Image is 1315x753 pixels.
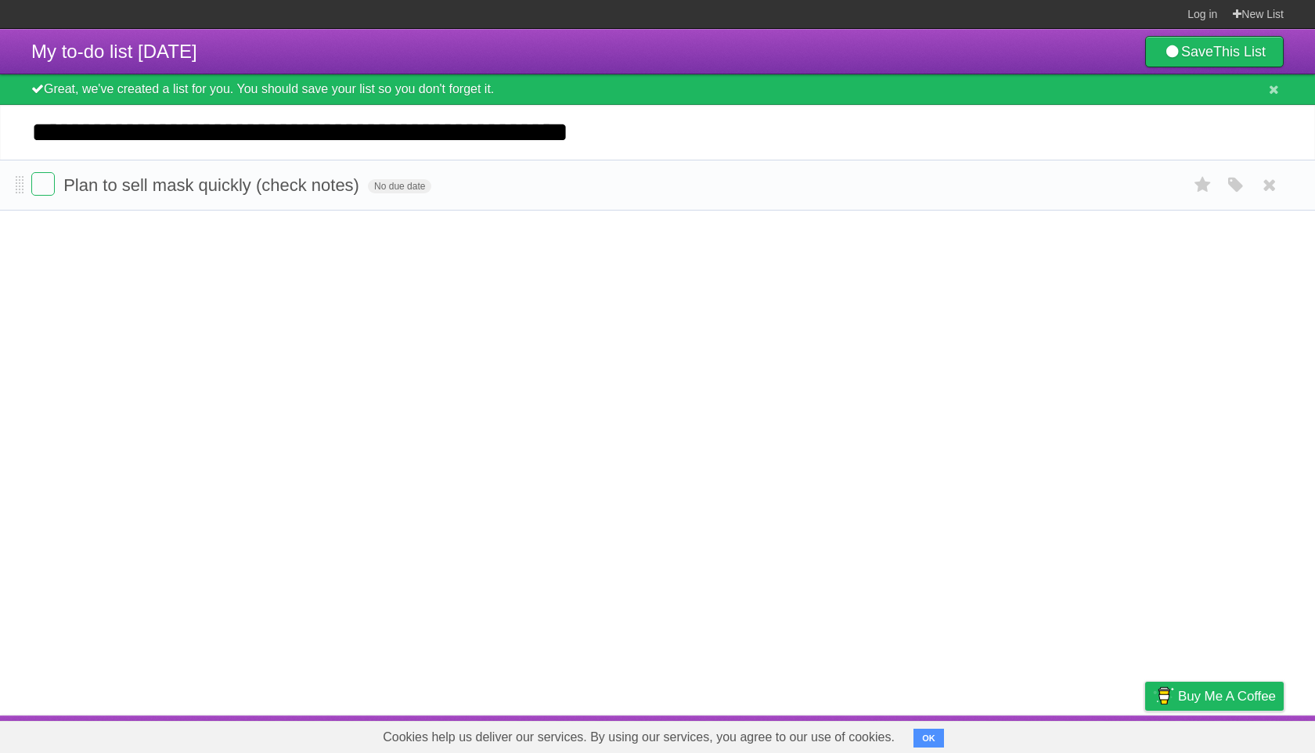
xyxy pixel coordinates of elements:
[937,719,970,749] a: About
[1153,683,1174,709] img: Buy me a coffee
[1185,719,1284,749] a: Suggest a feature
[1145,682,1284,711] a: Buy me a coffee
[368,179,431,193] span: No due date
[31,172,55,196] label: Done
[63,175,363,195] span: Plan to sell mask quickly (check notes)
[1178,683,1276,710] span: Buy me a coffee
[1072,719,1106,749] a: Terms
[989,719,1052,749] a: Developers
[367,722,910,753] span: Cookies help us deliver our services. By using our services, you agree to our use of cookies.
[1145,36,1284,67] a: SaveThis List
[1125,719,1165,749] a: Privacy
[1213,44,1266,59] b: This List
[31,41,197,62] span: My to-do list [DATE]
[913,729,944,748] button: OK
[1188,172,1218,198] label: Star task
